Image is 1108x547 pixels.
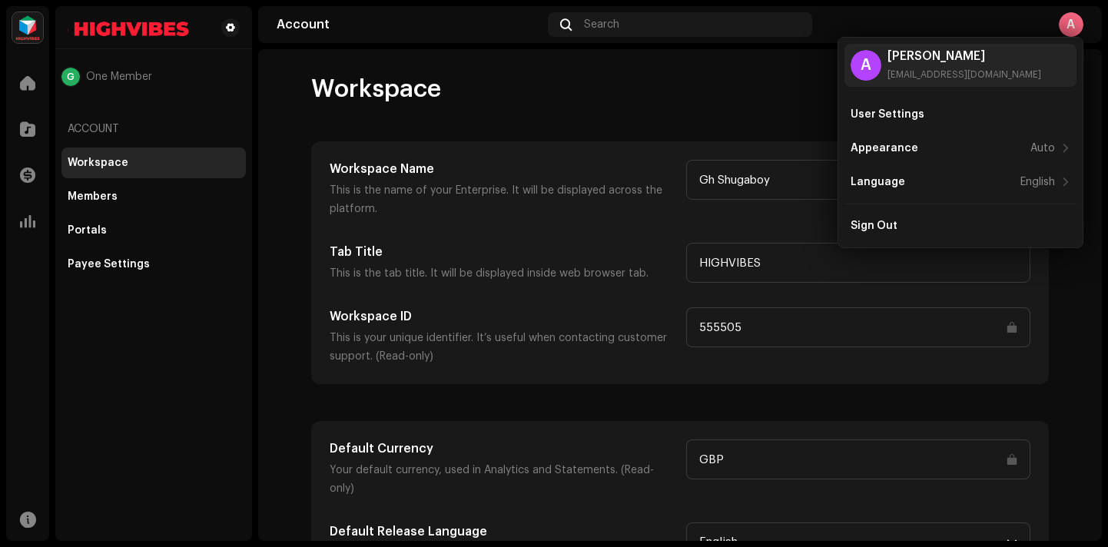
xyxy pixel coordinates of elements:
[330,264,674,283] p: This is the tab title. It will be displayed inside web browser tab.
[330,160,674,178] h5: Workspace Name
[61,68,80,86] div: G
[68,157,128,169] div: Workspace
[844,133,1076,164] re-m-nav-item: Appearance
[844,167,1076,197] re-m-nav-item: Language
[330,243,674,261] h5: Tab Title
[851,220,897,232] div: Sign Out
[61,181,246,212] re-m-nav-item: Members
[887,50,1041,62] div: [PERSON_NAME]
[851,142,918,154] div: Appearance
[86,71,152,83] span: One Member
[1030,142,1055,154] div: Auto
[311,74,441,104] span: Workspace
[61,148,246,178] re-m-nav-item: Workspace
[61,215,246,246] re-m-nav-item: Portals
[12,12,43,43] img: feab3aad-9b62-475c-8caf-26f15a9573ee
[844,211,1076,241] re-m-nav-item: Sign Out
[686,243,1030,283] input: Type something...
[330,522,674,541] h5: Default Release Language
[1020,176,1055,188] div: English
[686,439,1030,479] input: Type something...
[68,258,150,270] div: Payee Settings
[68,224,107,237] div: Portals
[851,108,924,121] div: User Settings
[68,191,118,203] div: Members
[61,249,246,280] re-m-nav-item: Payee Settings
[686,307,1030,347] input: Type something...
[68,18,197,37] img: d4093022-bcd4-44a3-a5aa-2cc358ba159b
[330,461,674,498] p: Your default currency, used in Analytics and Statements. (Read-only)
[330,307,674,326] h5: Workspace ID
[330,181,674,218] p: This is the name of your Enterprise. It will be displayed across the platform.
[330,329,674,366] p: This is your unique identifier. It’s useful when contacting customer support. (Read-only)
[686,160,1030,200] input: Type something...
[584,18,619,31] span: Search
[1059,12,1083,37] div: A
[887,68,1041,81] div: [EMAIL_ADDRESS][DOMAIN_NAME]
[61,111,246,148] re-a-nav-header: Account
[277,18,542,31] div: Account
[851,176,905,188] div: Language
[851,50,881,81] div: A
[330,439,674,458] h5: Default Currency
[844,99,1076,130] re-m-nav-item: User Settings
